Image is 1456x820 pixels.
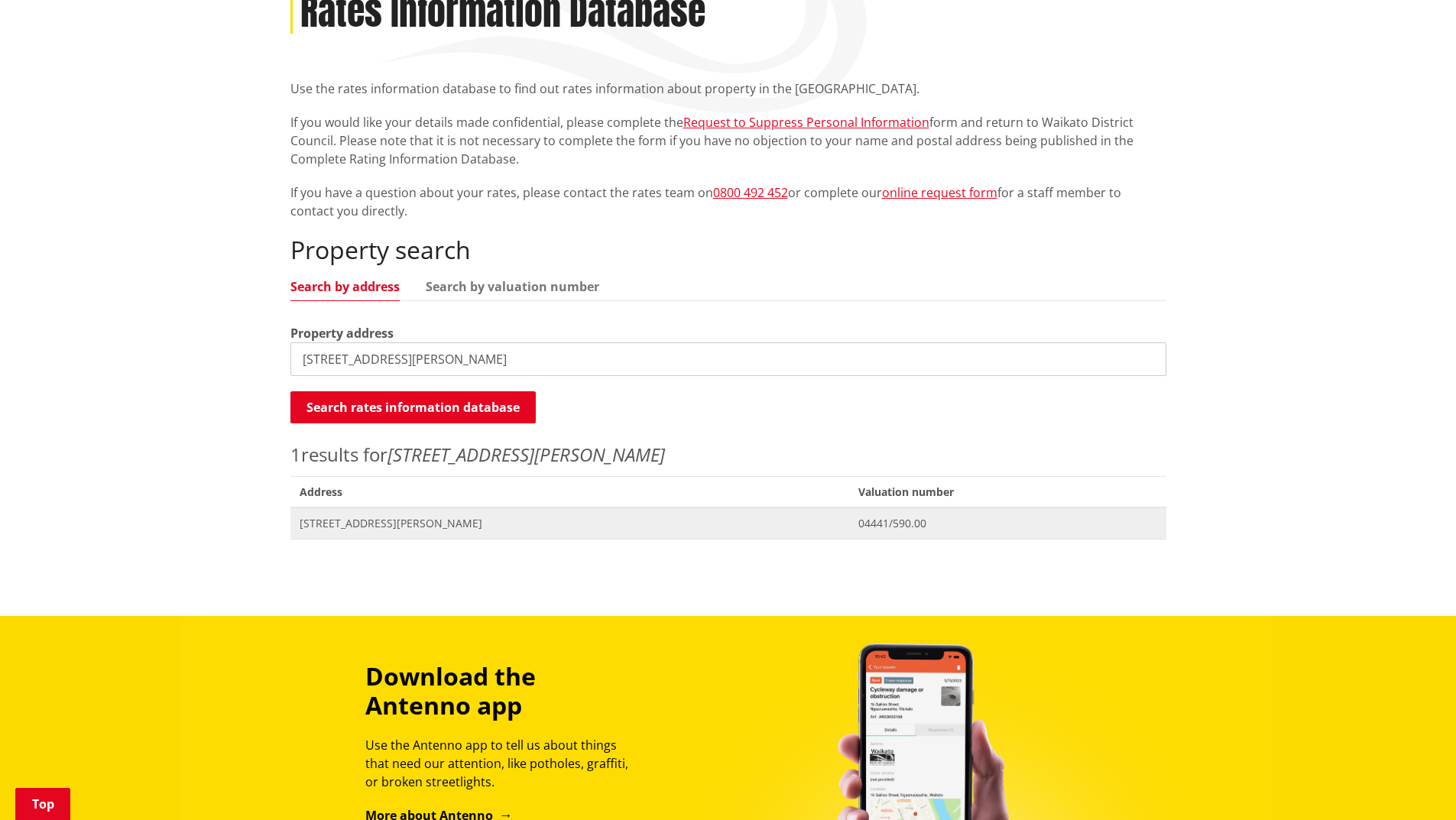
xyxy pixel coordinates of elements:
[683,114,929,131] a: Request to Suppress Personal Information
[290,441,1166,468] p: results for
[365,662,642,721] h3: Download the Antenno app
[290,113,1166,168] p: If you would like your details made confidential, please complete the form and return to Waikato ...
[290,507,1166,539] a: [STREET_ADDRESS][PERSON_NAME] 04441/590.00
[290,79,1166,98] p: Use the rates information database to find out rates information about property in the [GEOGRAPHI...
[290,280,400,293] a: Search by address
[365,736,642,791] p: Use the Antenno app to tell us about things that need our attention, like potholes, graffiti, or ...
[290,183,1166,220] p: If you have a question about your rates, please contact the rates team on or complete our for a s...
[882,184,997,201] a: online request form
[290,342,1166,376] input: e.g. Duke Street NGARUAWAHIA
[858,516,1156,531] span: 04441/590.00
[290,235,1166,264] h2: Property search
[15,788,70,820] a: Top
[388,442,665,467] em: [STREET_ADDRESS][PERSON_NAME]
[713,184,788,201] a: 0800 492 452
[1386,756,1441,811] iframe: Messenger Launcher
[300,516,841,531] span: [STREET_ADDRESS][PERSON_NAME]
[426,280,599,293] a: Search by valuation number
[290,324,394,342] label: Property address
[290,476,850,507] span: Address
[290,442,301,467] span: 1
[290,391,536,423] button: Search rates information database
[849,476,1166,507] span: Valuation number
